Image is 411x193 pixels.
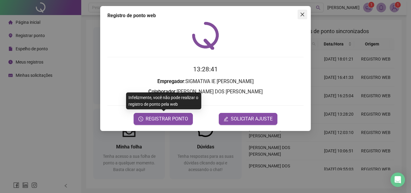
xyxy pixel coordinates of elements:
time: 13:28:41 [193,66,218,73]
span: edit [224,117,228,121]
h3: : SIGMATIVA IE [PERSON_NAME] [107,78,304,86]
span: clock-circle [138,117,143,121]
span: close [300,12,305,17]
div: Infelizmente, você não pode realizar o registro de ponto pela web [126,92,201,109]
button: editSOLICITAR AJUSTE [219,113,277,125]
span: REGISTRAR PONTO [146,115,188,123]
h3: : [PERSON_NAME] DOS [PERSON_NAME] [107,88,304,96]
button: REGISTRAR PONTO [134,113,193,125]
div: Open Intercom Messenger [391,173,405,187]
span: SOLICITAR AJUSTE [231,115,273,123]
strong: Empregador [157,79,184,84]
img: QRPoint [192,22,219,50]
button: Close [298,10,307,19]
strong: Colaborador [148,89,175,95]
div: Registro de ponto web [107,12,304,19]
